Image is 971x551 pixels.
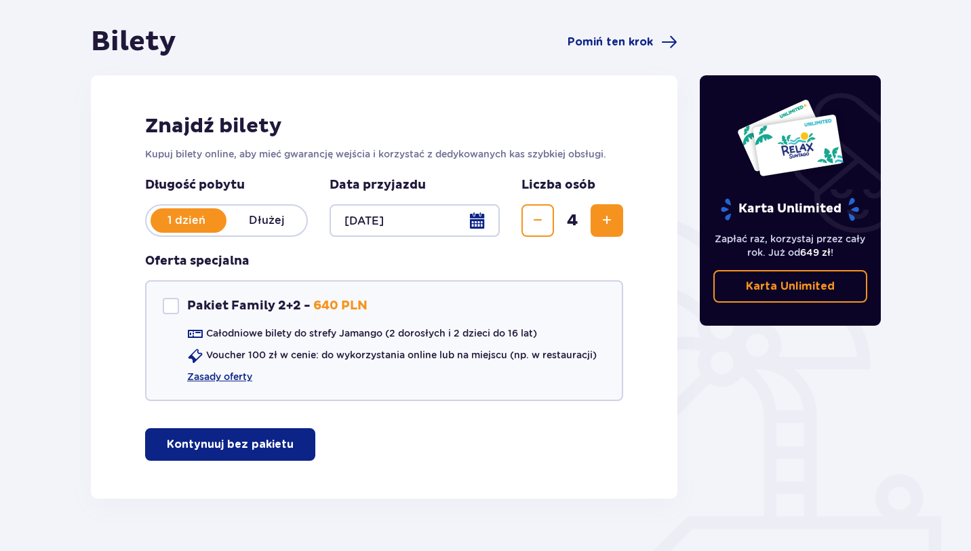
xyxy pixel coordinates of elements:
a: Zasady oferty [187,370,252,383]
p: Całodniowe bilety do strefy Jamango (2 dorosłych i 2 dzieci do 16 lat) [206,326,537,340]
h3: Oferta specjalna [145,253,250,269]
span: 4 [557,210,588,231]
p: Kupuj bilety online, aby mieć gwarancję wejścia i korzystać z dedykowanych kas szybkiej obsługi. [145,147,623,161]
p: Długość pobytu [145,177,308,193]
button: Zwiększ [591,204,623,237]
p: Karta Unlimited [719,197,860,221]
button: Zmniejsz [521,204,554,237]
p: Karta Unlimited [746,279,835,294]
p: Liczba osób [521,177,595,193]
p: Voucher 100 zł w cenie: do wykorzystania online lub na miejscu (np. w restauracji) [206,348,597,362]
a: Pomiń ten krok [568,34,677,50]
span: 649 zł [800,247,831,258]
p: Dłużej [226,213,306,228]
p: 640 PLN [313,298,368,314]
p: Data przyjazdu [330,177,426,193]
p: Kontynuuj bez pakietu [167,437,294,452]
p: Zapłać raz, korzystaj przez cały rok. Już od ! [713,232,868,259]
h1: Bilety [91,25,176,59]
h2: Znajdź bilety [145,113,623,139]
p: Pakiet Family 2+2 - [187,298,311,314]
span: Pomiń ten krok [568,35,653,50]
button: Kontynuuj bez pakietu [145,428,315,461]
img: Dwie karty całoroczne do Suntago z napisem 'UNLIMITED RELAX', na białym tle z tropikalnymi liśćmi... [736,98,844,177]
a: Karta Unlimited [713,270,868,303]
p: 1 dzień [146,213,226,228]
